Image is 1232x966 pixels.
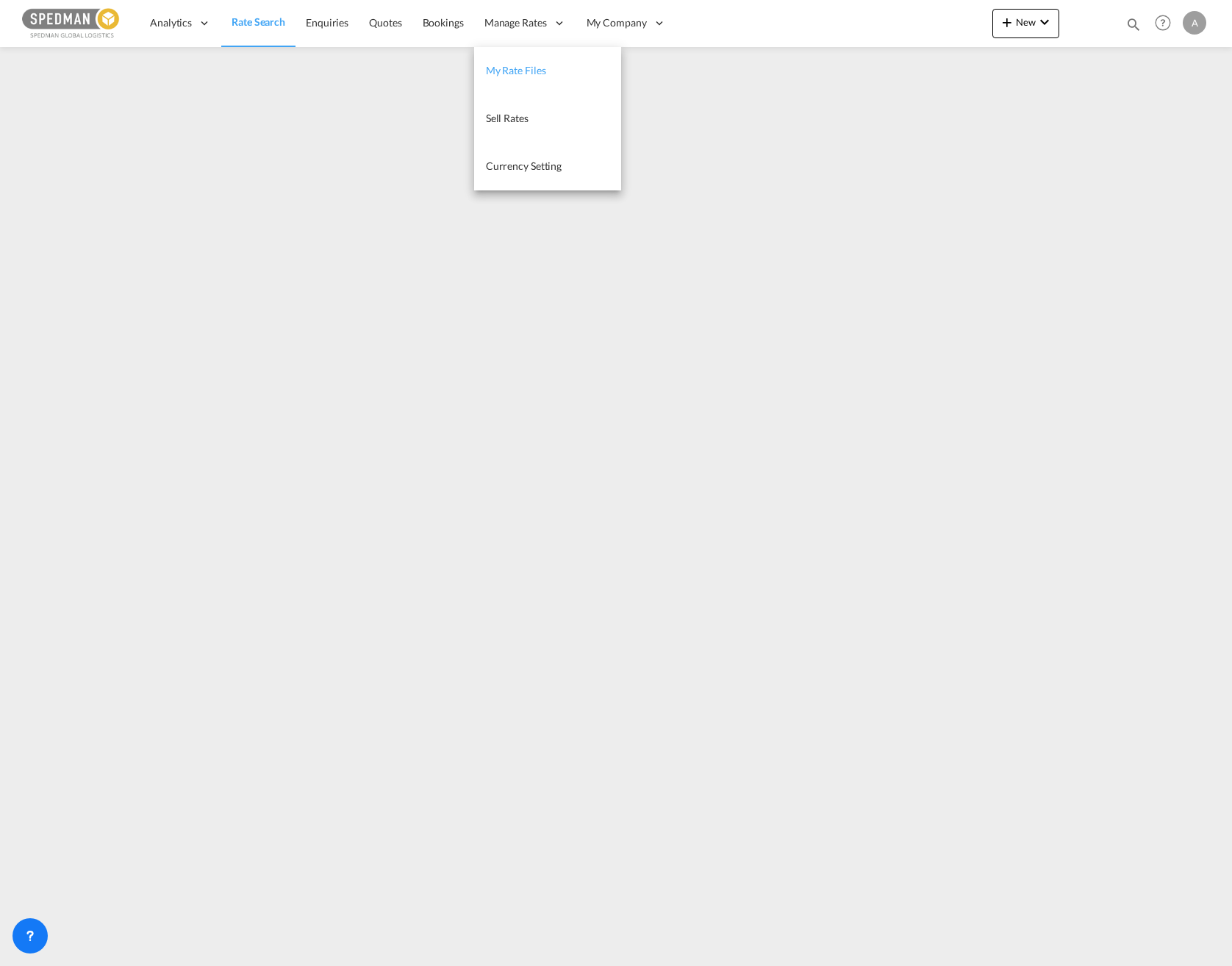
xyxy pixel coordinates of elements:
[587,15,647,30] span: My Company
[474,143,621,190] a: Currency Setting
[306,16,348,29] span: Enquiries
[1150,10,1175,35] span: Help
[423,16,464,29] span: Bookings
[232,15,285,28] span: Rate Search
[22,7,121,40] img: c12ca350ff1b11efb6b291369744d907.png
[369,16,401,29] span: Quotes
[992,9,1059,38] button: icon-plus 400-fgNewicon-chevron-down
[1183,11,1206,35] div: A
[486,64,546,76] span: My Rate Files
[998,13,1016,31] md-icon: icon-plus 400-fg
[150,15,192,30] span: Analytics
[998,16,1053,28] span: New
[486,112,529,124] span: Sell Rates
[1125,16,1142,32] md-icon: icon-magnify
[1036,13,1053,31] md-icon: icon-chevron-down
[486,160,562,172] span: Currency Setting
[1125,16,1142,38] div: icon-magnify
[474,47,621,95] a: My Rate Files
[474,95,621,143] a: Sell Rates
[484,15,547,30] span: Manage Rates
[1150,10,1183,37] div: Help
